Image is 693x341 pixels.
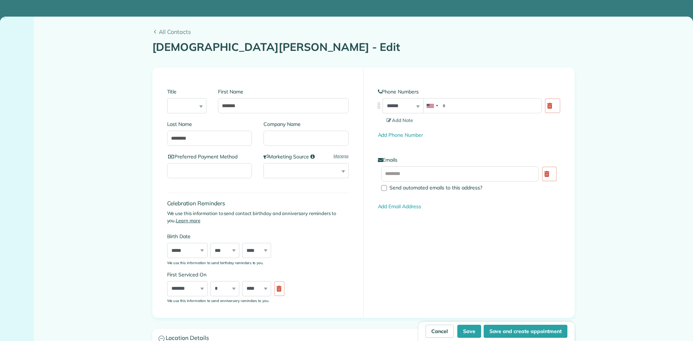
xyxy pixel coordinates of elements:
[152,27,575,36] a: All Contacts
[167,200,349,206] h4: Celebration Reminders
[218,88,348,95] label: First Name
[176,218,200,223] a: Learn more
[263,121,349,128] label: Company Name
[457,325,481,338] button: Save
[378,132,423,138] a: Add Phone Number
[167,298,270,303] sub: We use this information to send anniversary reminders to you.
[378,156,560,163] label: Emails
[334,153,349,159] a: Manage
[426,325,454,338] a: Cancel
[167,153,252,160] label: Preferred Payment Method
[167,271,288,278] label: First Serviced On
[167,88,207,95] label: Title
[167,121,252,128] label: Last Name
[152,41,575,53] h1: [DEMOGRAPHIC_DATA][PERSON_NAME] - Edit
[387,117,413,123] span: Add Note
[389,184,482,191] span: Send automated emails to this address?
[378,203,421,210] a: Add Email Address
[167,261,264,265] sub: We use this information to send birthday reminders to you.
[167,233,288,240] label: Birth Date
[375,102,383,109] img: drag_indicator-119b368615184ecde3eda3c64c821f6cf29d3e2b97b89ee44bc31753036683e5.png
[424,99,440,113] div: United States: +1
[378,88,560,95] label: Phone Numbers
[484,325,567,338] button: Save and create appointment
[167,210,349,224] p: We use this information to send contact birthday and anniversary reminders to you.
[263,153,349,160] label: Marketing Source
[159,27,575,36] span: All Contacts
